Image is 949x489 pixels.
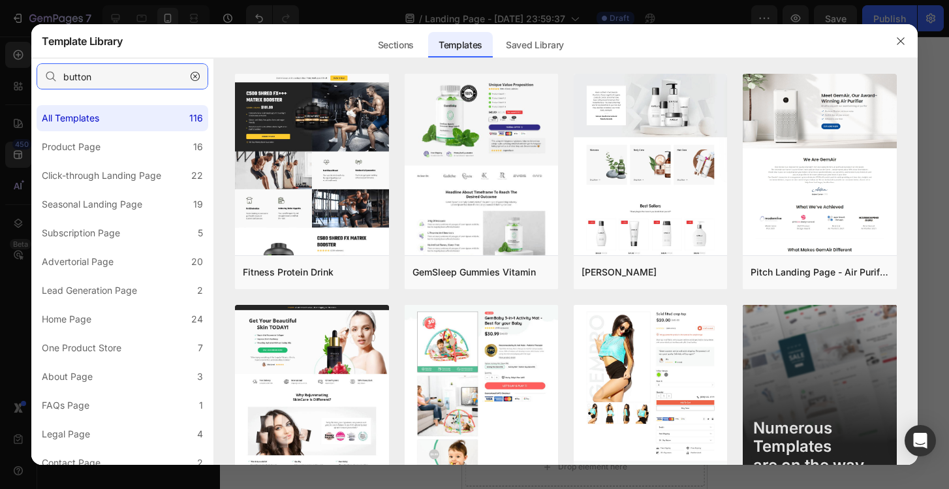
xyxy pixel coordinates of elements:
div: Lead Generation Page [42,283,137,298]
div: One Product Store [42,340,121,356]
div: 19 [193,197,203,212]
p: *Special sale discount is valid only on the first delivery of a new created on [URL][DOMAIN_NAME]... [12,9,233,105]
div: Numerous Templates are on the way [753,419,886,475]
div: Contact Page [42,455,101,471]
p: | [127,151,129,165]
div: 22 [191,168,203,183]
h2: Template Library [42,24,122,58]
div: Home Page [42,311,91,327]
div: 3 [197,369,203,385]
div: Pitch Landing Page - Air Purifier [751,264,888,280]
div: 20 [191,254,203,270]
div: 24 [191,311,203,327]
div: About Page [42,369,93,385]
input: E.g.: Black Friday, Sale, etc. [37,63,208,89]
div: Add blank section [83,313,163,326]
div: [PERSON_NAME] [582,264,657,280]
div: Click-through Landing Page [42,168,161,183]
div: All Templates [42,110,99,126]
div: 16 [193,139,203,155]
div: 1 [199,398,203,413]
span: then drag & drop elements [73,329,170,341]
div: Saved Library [495,32,574,58]
div: 7 [198,340,203,356]
div: 4 [197,426,203,442]
div: Drop element here [96,425,165,435]
div: GemSleep Gummies Vitamin [412,264,536,280]
div: Fitness Protein Drink [243,264,334,280]
p: Privacy Policy [134,151,191,165]
div: Seasonal Landing Page [42,197,142,212]
div: 116 [189,110,203,126]
div: Advertorial Page [42,254,114,270]
p: © 2025, . [54,134,191,148]
div: Choose templates [83,224,162,238]
span: from URL or image [87,285,157,296]
div: 2 [197,455,203,471]
div: 5 [198,225,203,241]
p: Terms of Service [54,151,121,165]
span: inspired by CRO experts [77,240,166,252]
div: Sections [367,32,424,58]
span: Add section [11,195,73,209]
div: 2 [197,283,203,298]
div: Subscription Page [42,225,120,241]
div: Legal Page [42,426,90,442]
div: FAQs Page [42,398,89,413]
div: Product Page [42,139,101,155]
div: Open Intercom Messenger [905,425,936,456]
div: Templates [428,32,493,58]
div: Generate layout [88,268,157,282]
